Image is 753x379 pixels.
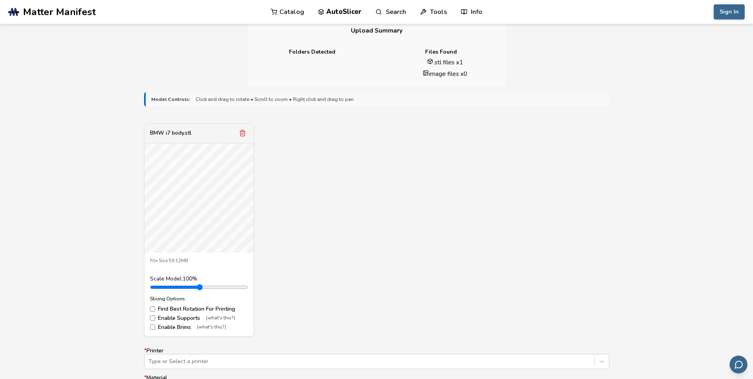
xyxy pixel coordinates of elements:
[150,130,191,136] div: BMW i7 body.stl
[150,306,155,311] input: Find Best Rotation For Printing
[237,128,248,139] button: Remove model
[144,348,609,369] label: Printer
[150,276,248,282] div: Scale Model: 100 %
[382,49,500,55] h4: Files Found
[150,258,248,264] div: File Size: 59.12MB
[390,58,500,66] li: .stl files x 1
[714,4,745,19] button: Sign In
[248,19,506,43] h3: Upload Summary
[150,315,155,321] input: Enable Supports(what's this?)
[150,324,248,331] label: Enable Brims
[150,325,155,330] input: Enable Brims(what's this?)
[150,296,248,302] div: Slicing Options:
[150,315,248,321] label: Enable Supports
[151,97,190,102] strong: Model Controls:
[730,356,747,373] button: Send feedback via email
[253,49,371,55] h4: Folders Detected
[150,306,248,312] label: Find Best Rotation For Printing
[390,70,500,78] li: image files x 0
[196,97,354,102] span: Click and drag to rotate • Scroll to zoom • Right click and drag to pan
[206,315,235,321] span: (what's this?)
[23,6,96,17] span: Matter Manifest
[197,325,226,330] span: (what's this?)
[148,358,150,365] input: *PrinterType or Select a printer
